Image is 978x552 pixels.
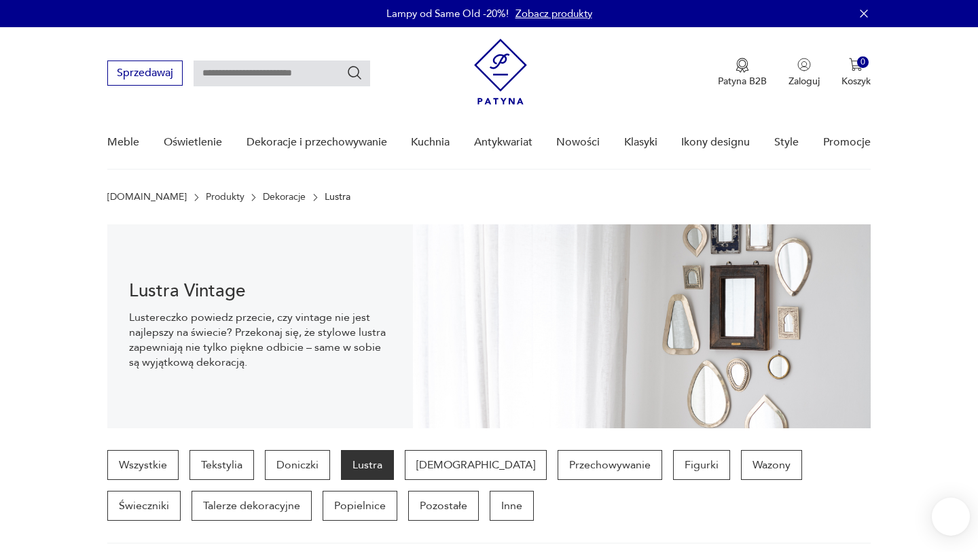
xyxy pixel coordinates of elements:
[265,450,330,480] a: Doniczki
[558,450,662,480] a: Przechowywanie
[129,310,391,370] p: Lustereczko powiedz przecie, czy vintage nie jest najlepszy na świecie? Przekonaj się, że stylowe...
[556,116,600,169] a: Nowości
[107,192,187,203] a: [DOMAIN_NAME]
[515,7,592,20] a: Zobacz produkty
[823,116,871,169] a: Promocje
[325,192,350,203] p: Lustra
[718,58,767,88] a: Ikona medaluPatyna B2B
[474,116,532,169] a: Antykwariat
[411,116,450,169] a: Kuchnia
[857,56,869,68] div: 0
[841,58,871,88] button: 0Koszyk
[681,116,750,169] a: Ikony designu
[408,491,479,521] a: Pozostałe
[386,7,509,20] p: Lampy od Same Old -20%!
[789,75,820,88] p: Zaloguj
[789,58,820,88] button: Zaloguj
[107,69,183,79] a: Sprzedawaj
[107,116,139,169] a: Meble
[474,39,527,105] img: Patyna - sklep z meblami i dekoracjami vintage
[341,450,394,480] a: Lustra
[346,65,363,81] button: Szukaj
[107,61,183,86] button: Sprzedawaj
[736,58,749,73] img: Ikona medalu
[774,116,799,169] a: Style
[718,75,767,88] p: Patyna B2B
[405,450,547,480] a: [DEMOGRAPHIC_DATA]
[206,192,244,203] a: Produkty
[247,116,387,169] a: Dekoracje i przechowywanie
[107,491,181,521] a: Świeczniki
[413,224,871,428] img: Lustra
[849,58,863,71] img: Ikona koszyka
[129,283,391,299] h1: Lustra Vintage
[164,116,222,169] a: Oświetlenie
[189,450,254,480] a: Tekstylia
[932,498,970,536] iframe: Smartsupp widget button
[323,491,397,521] a: Popielnice
[263,192,306,203] a: Dekoracje
[797,58,811,71] img: Ikonka użytkownika
[624,116,657,169] a: Klasyki
[841,75,871,88] p: Koszyk
[718,58,767,88] button: Patyna B2B
[673,450,730,480] a: Figurki
[107,450,179,480] a: Wszystkie
[192,491,312,521] a: Talerze dekoracyjne
[490,491,534,521] a: Inne
[741,450,802,480] a: Wazony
